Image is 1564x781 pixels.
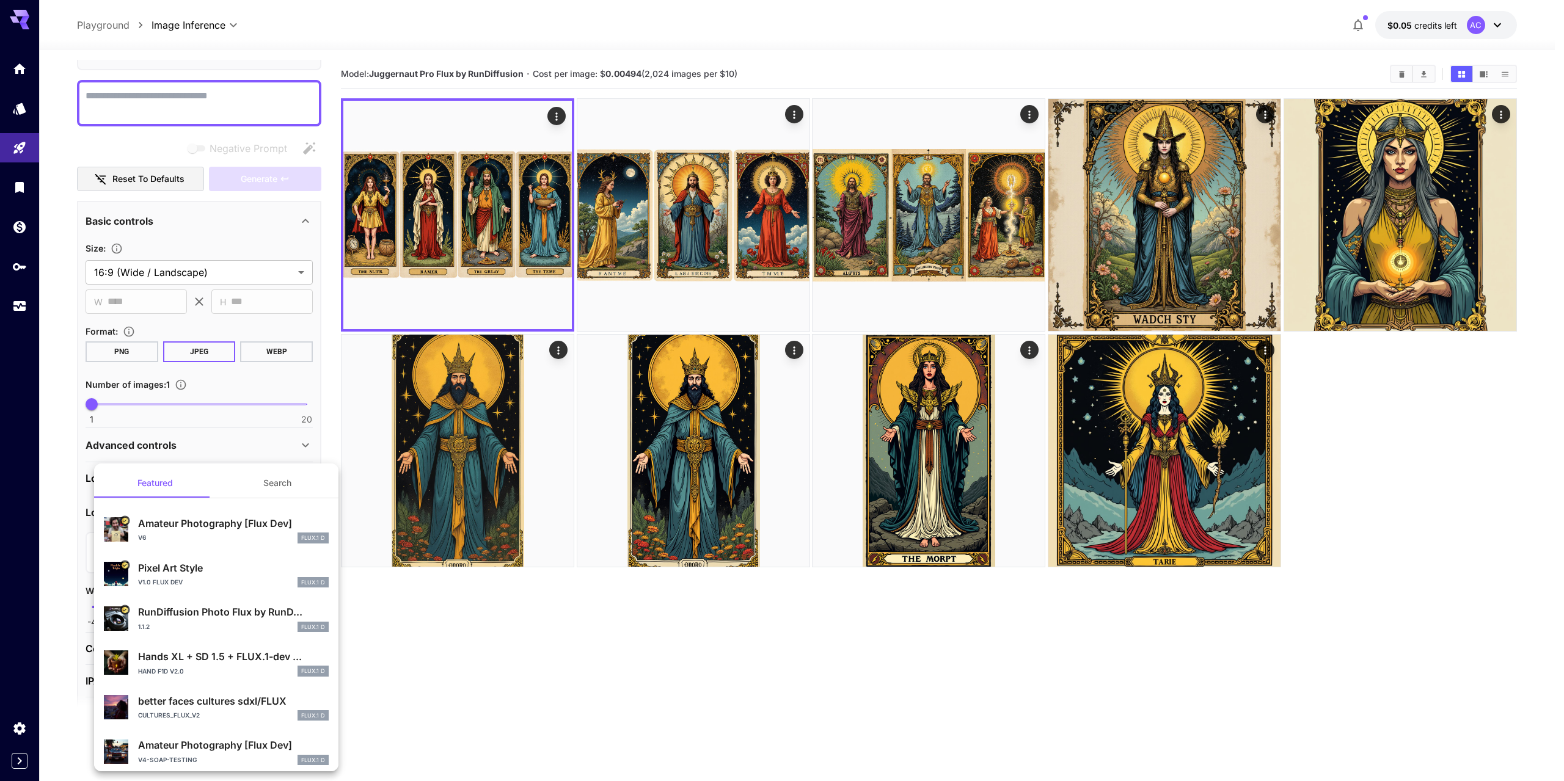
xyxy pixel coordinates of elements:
[138,578,183,587] p: v1.0 Flux Dev
[138,516,329,531] p: Amateur Photography [Flux Dev]
[301,667,325,675] p: FLUX.1 D
[104,511,329,548] div: Certified Model – Vetted for best performance and includes a commercial license.Amateur Photograp...
[104,689,329,726] div: better faces cultures sdxl/FLUXcultures_flux_v2FLUX.1 D
[138,649,329,664] p: Hands XL + SD 1.5 + FLUX.1-dev ...
[138,738,329,752] p: Amateur Photography [Flux Dev]
[301,534,325,542] p: FLUX.1 D
[94,468,216,498] button: Featured
[301,756,325,765] p: FLUX.1 D
[138,667,184,676] p: Hand F1D v2.0
[138,561,329,575] p: Pixel Art Style
[301,623,325,631] p: FLUX.1 D
[138,533,146,542] p: v6
[138,755,197,765] p: v4-soap-testing
[104,733,329,770] div: Amateur Photography [Flux Dev]v4-soap-testingFLUX.1 D
[104,556,329,593] div: Certified Model – Vetted for best performance and includes a commercial license.Pixel Art Stylev1...
[120,605,130,614] button: Certified Model – Vetted for best performance and includes a commercial license.
[138,622,150,631] p: 1.1.2
[138,694,329,708] p: better faces cultures sdxl/FLUX
[138,711,200,720] p: cultures_flux_v2
[104,600,329,637] div: Certified Model – Vetted for best performance and includes a commercial license.RunDiffusion Phot...
[120,560,130,570] button: Certified Model – Vetted for best performance and includes a commercial license.
[216,468,338,498] button: Search
[138,605,329,619] p: RunDiffusion Photo Flux by RunD...
[120,516,130,526] button: Certified Model – Vetted for best performance and includes a commercial license.
[301,578,325,587] p: FLUX.1 D
[301,711,325,720] p: FLUX.1 D
[104,644,329,681] div: Hands XL + SD 1.5 + FLUX.1-dev ...Hand F1D v2.0FLUX.1 D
